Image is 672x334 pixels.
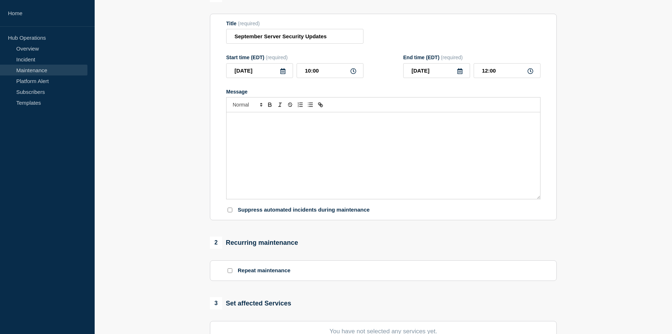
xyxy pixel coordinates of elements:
[275,100,285,109] button: Toggle italic text
[226,55,363,60] div: Start time (EDT)
[226,89,540,95] div: Message
[229,100,265,109] span: Font size
[210,237,298,249] div: Recurring maintenance
[441,55,463,60] span: (required)
[228,268,232,273] input: Repeat maintenance
[238,207,370,213] p: Suppress automated incidents during maintenance
[474,63,540,78] input: HH:MM
[403,63,470,78] input: YYYY-MM-DD
[210,297,291,309] div: Set affected Services
[295,100,305,109] button: Toggle ordered list
[265,100,275,109] button: Toggle bold text
[227,112,540,199] div: Message
[238,21,260,26] span: (required)
[226,63,293,78] input: YYYY-MM-DD
[210,297,222,309] span: 3
[228,208,232,212] input: Suppress automated incidents during maintenance
[210,237,222,249] span: 2
[285,100,295,109] button: Toggle strikethrough text
[297,63,363,78] input: HH:MM
[305,100,315,109] button: Toggle bulleted list
[403,55,540,60] div: End time (EDT)
[266,55,288,60] span: (required)
[226,21,363,26] div: Title
[238,267,290,274] p: Repeat maintenance
[226,29,363,44] input: Title
[315,100,326,109] button: Toggle link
